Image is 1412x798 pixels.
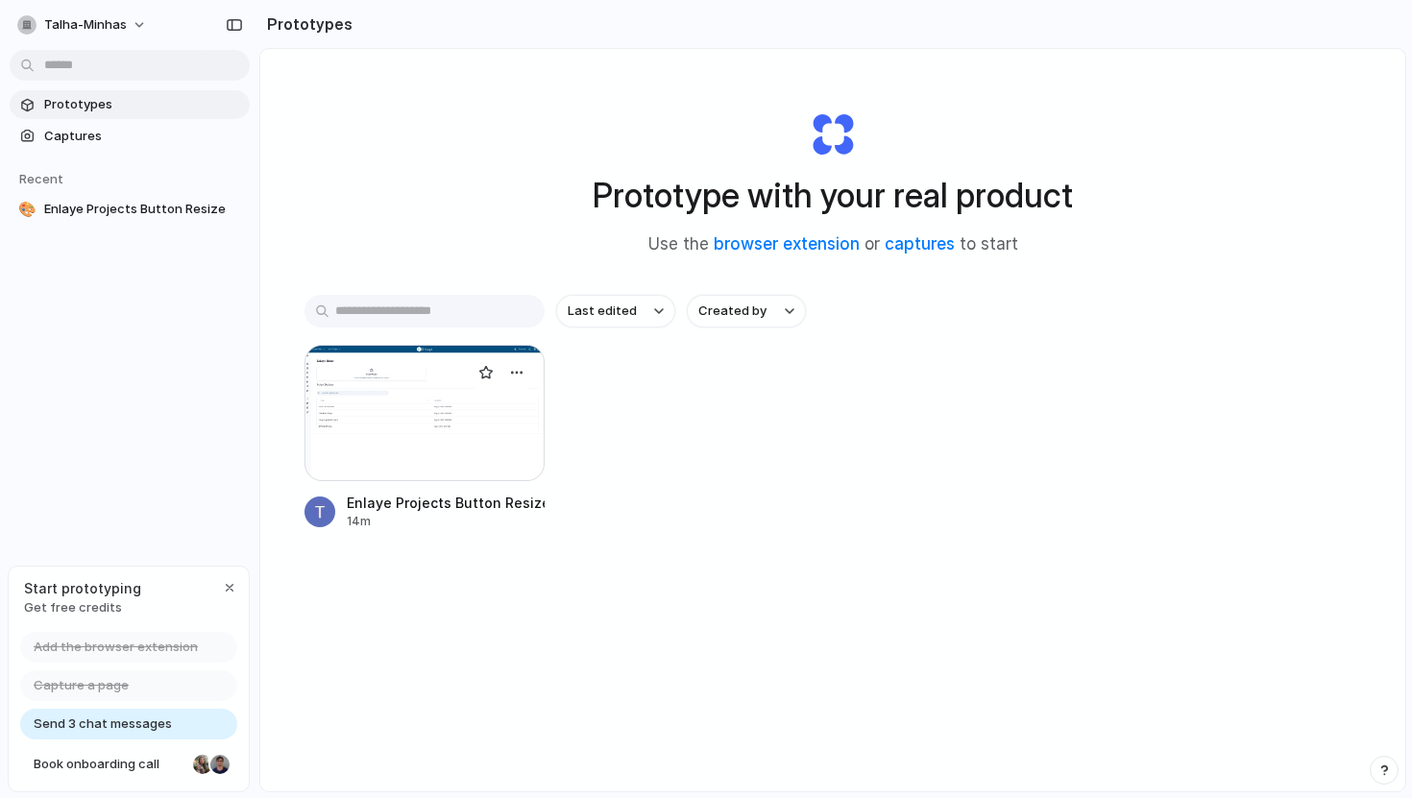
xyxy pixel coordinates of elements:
[10,122,250,151] a: Captures
[44,200,242,219] span: Enlaye Projects Button Resize
[44,15,127,35] span: talha-minhas
[10,90,250,119] a: Prototypes
[24,578,141,598] span: Start prototyping
[191,753,214,776] div: Nicole Kubica
[19,171,63,186] span: Recent
[208,753,231,776] div: Christian Iacullo
[347,513,545,530] div: 14m
[34,676,129,695] span: Capture a page
[44,95,242,114] span: Prototypes
[34,638,198,657] span: Add the browser extension
[698,302,767,321] span: Created by
[687,295,806,327] button: Created by
[714,234,860,254] a: browser extension
[347,493,545,513] div: Enlaye Projects Button Resize
[34,714,172,734] span: Send 3 chat messages
[568,302,637,321] span: Last edited
[34,755,185,774] span: Book onboarding call
[885,234,955,254] a: captures
[304,345,545,530] a: Enlaye Projects Button ResizeEnlaye Projects Button Resize14m
[556,295,675,327] button: Last edited
[24,598,141,617] span: Get free credits
[10,10,157,40] button: talha-minhas
[648,232,1018,257] span: Use the or to start
[20,749,237,780] a: Book onboarding call
[44,127,242,146] span: Captures
[259,12,353,36] h2: Prototypes
[593,170,1073,221] h1: Prototype with your real product
[17,200,37,219] div: 🎨
[10,195,250,224] a: 🎨Enlaye Projects Button Resize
